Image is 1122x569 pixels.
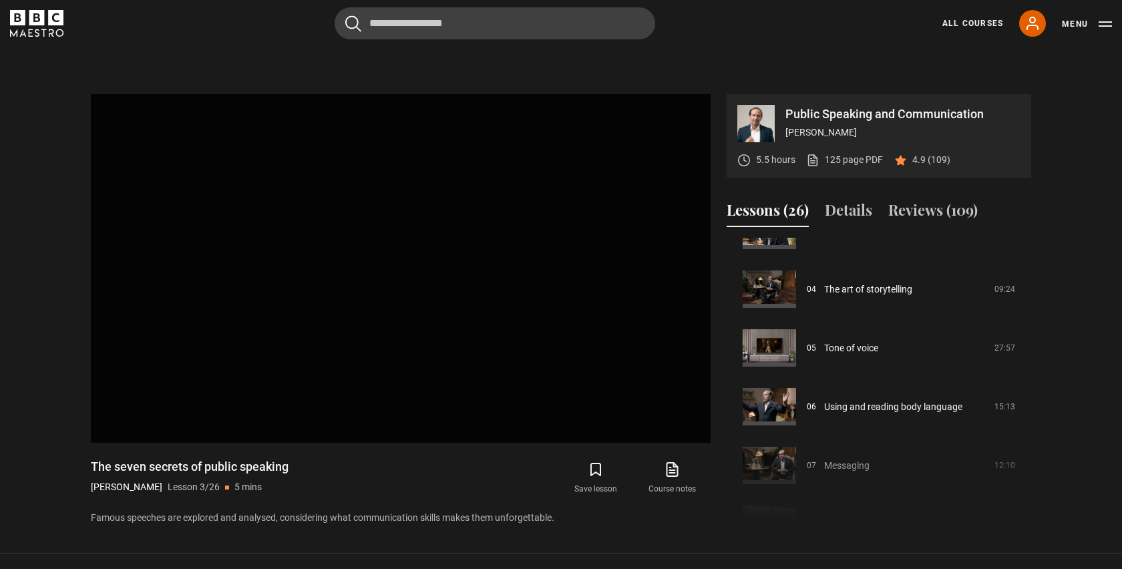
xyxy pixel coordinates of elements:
[1062,17,1112,31] button: Toggle navigation
[824,282,912,297] a: The art of storytelling
[727,199,809,227] button: Lessons (26)
[824,400,962,414] a: Using and reading body language
[91,94,711,443] video-js: Video Player
[912,153,950,167] p: 4.9 (109)
[806,153,883,167] a: 125 page PDF
[168,480,220,494] p: Lesson 3/26
[234,480,262,494] p: 5 mins
[888,199,978,227] button: Reviews (109)
[91,511,711,525] p: Famous speeches are explored and analysed, considering what communication skills makes them unfor...
[335,7,655,39] input: Search
[942,17,1003,29] a: All Courses
[10,10,63,37] svg: BBC Maestro
[345,15,361,32] button: Submit the search query
[91,459,289,475] h1: The seven secrets of public speaking
[824,224,974,238] a: The seven secrets of public speaking
[785,108,1020,120] p: Public Speaking and Communication
[756,153,795,167] p: 5.5 hours
[558,459,634,498] button: Save lesson
[91,480,162,494] p: [PERSON_NAME]
[634,459,711,498] a: Course notes
[785,126,1020,140] p: [PERSON_NAME]
[824,341,878,355] a: Tone of voice
[825,199,872,227] button: Details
